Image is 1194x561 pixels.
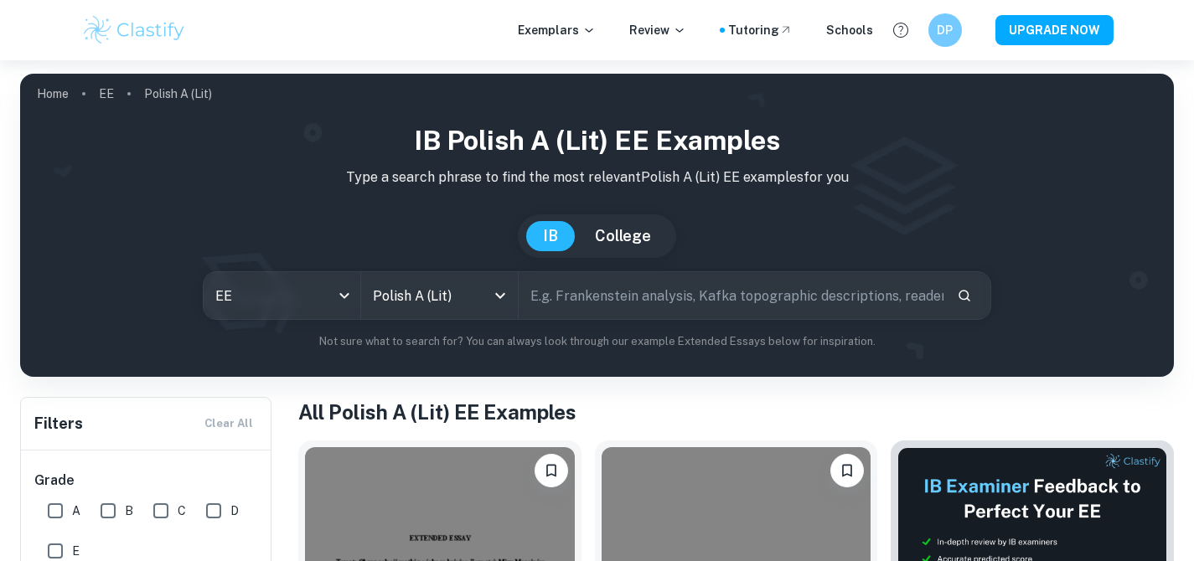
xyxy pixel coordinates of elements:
[728,21,793,39] a: Tutoring
[886,16,915,44] button: Help and Feedback
[34,167,1160,188] p: Type a search phrase to find the most relevant Polish A (Lit) EE examples for you
[578,221,668,251] button: College
[72,542,80,560] span: E
[519,272,944,319] input: E.g. Frankenstein analysis, Kafka topographic descriptions, reader's perception...
[518,21,596,39] p: Exemplars
[950,281,979,310] button: Search
[830,454,864,487] button: Bookmark
[488,284,512,307] button: Open
[34,471,259,491] h6: Grade
[629,21,686,39] p: Review
[826,21,873,39] a: Schools
[20,74,1174,377] img: profile cover
[34,412,83,435] h6: Filters
[72,502,80,520] span: A
[298,397,1174,427] h1: All Polish A (Lit) EE Examples
[935,21,954,39] h6: DP
[230,502,239,520] span: D
[204,272,360,319] div: EE
[144,85,212,103] p: Polish A (Lit)
[37,82,69,106] a: Home
[125,502,133,520] span: B
[928,13,962,47] button: DP
[535,454,568,487] button: Bookmark
[995,15,1114,45] button: UPGRADE NOW
[34,121,1160,161] h1: IB Polish A (Lit) EE examples
[526,221,575,251] button: IB
[178,502,186,520] span: C
[99,82,114,106] a: EE
[81,13,188,47] img: Clastify logo
[34,333,1160,350] p: Not sure what to search for? You can always look through our example Extended Essays below for in...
